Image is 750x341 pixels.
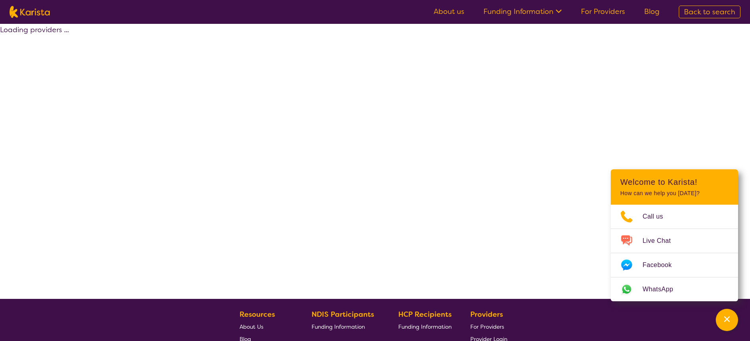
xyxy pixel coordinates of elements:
[716,309,738,331] button: Channel Menu
[470,310,503,319] b: Providers
[240,320,293,333] a: About Us
[643,211,673,223] span: Call us
[643,283,683,295] span: WhatsApp
[620,177,729,187] h2: Welcome to Karista!
[312,323,365,330] span: Funding Information
[483,7,562,16] a: Funding Information
[684,7,735,17] span: Back to search
[611,169,738,301] div: Channel Menu
[434,7,464,16] a: About us
[643,235,680,247] span: Live Chat
[611,205,738,301] ul: Choose channel
[581,7,625,16] a: For Providers
[470,320,507,333] a: For Providers
[312,320,380,333] a: Funding Information
[312,310,374,319] b: NDIS Participants
[240,323,263,330] span: About Us
[611,277,738,301] a: Web link opens in a new tab.
[10,6,50,18] img: Karista logo
[620,190,729,197] p: How can we help you [DATE]?
[679,6,740,18] a: Back to search
[398,323,452,330] span: Funding Information
[643,259,681,271] span: Facebook
[398,320,452,333] a: Funding Information
[240,310,275,319] b: Resources
[398,310,452,319] b: HCP Recipients
[644,7,660,16] a: Blog
[470,323,504,330] span: For Providers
